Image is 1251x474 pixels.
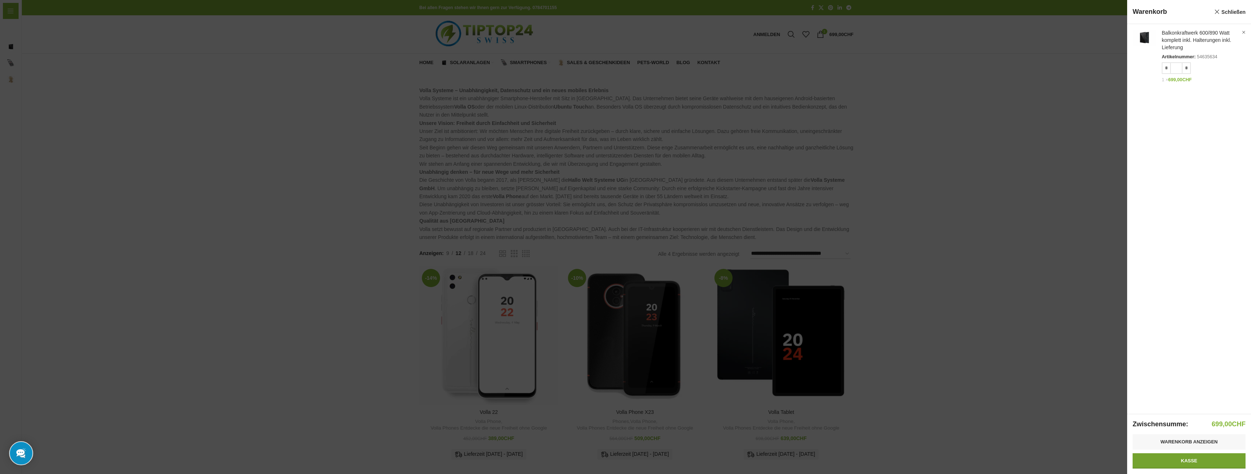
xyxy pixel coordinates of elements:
[1240,29,1247,36] a: Balkonkraftwerk 600/890 Watt komplett inkl. Halterungen inkl. Lieferung aus dem Warenkorb entfernen
[1214,7,1246,16] a: Schließen
[1171,62,1182,74] input: Produktmenge
[1133,434,1246,450] a: Warenkorb anzeigen
[1133,453,1246,469] a: Kasse
[1127,24,1251,86] a: Anzeigen
[1232,420,1246,428] span: CHF
[1133,7,1211,16] span: Warenkorb
[1133,420,1188,429] strong: Zwischensumme:
[1212,420,1246,428] bdi: 699,00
